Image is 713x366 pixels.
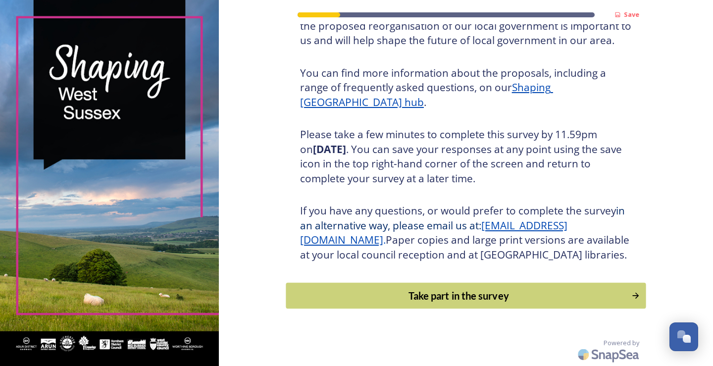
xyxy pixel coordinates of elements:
[291,288,626,303] div: Take part in the survey
[300,218,567,247] a: [EMAIL_ADDRESS][DOMAIN_NAME]
[604,338,639,348] span: Powered by
[313,142,346,156] strong: [DATE]
[300,127,632,186] h3: Please take a few minutes to complete this survey by 11.59pm on . You can save your responses at ...
[300,204,632,262] h3: If you have any questions, or would prefer to complete the survey Paper copies and large print ve...
[300,80,553,109] a: Shaping [GEOGRAPHIC_DATA] hub
[286,283,646,309] button: Continue
[669,322,698,351] button: Open Chat
[575,343,644,366] img: SnapSea Logo
[300,66,632,110] h3: You can find more information about the proposals, including a range of frequently asked question...
[624,10,639,19] strong: Save
[300,204,627,232] span: in an alternative way, please email us at:
[383,233,386,247] span: .
[300,4,632,48] h3: Thank you for taking the time to complete this survey. Your views on the proposed reorganisation ...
